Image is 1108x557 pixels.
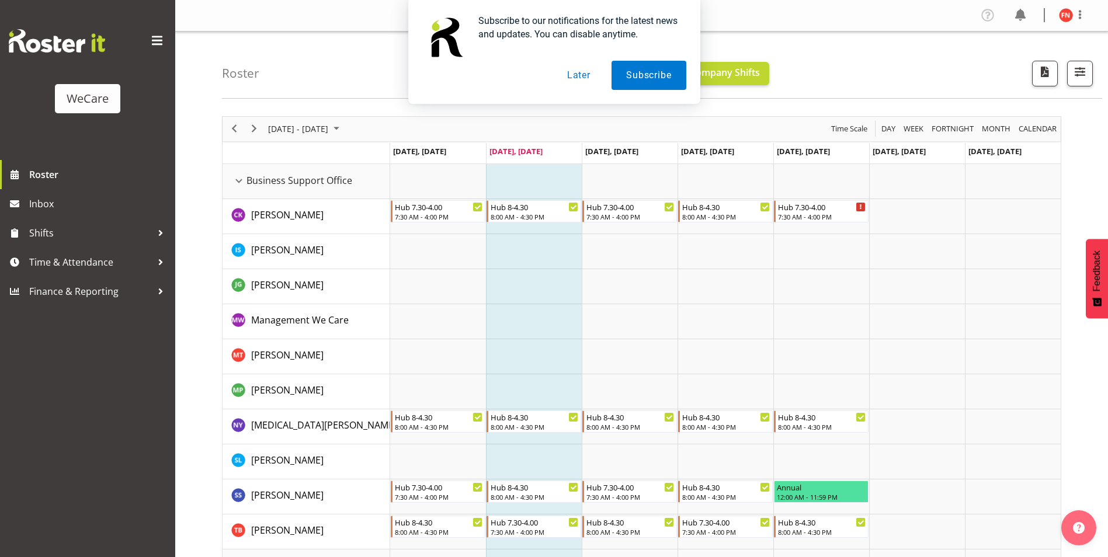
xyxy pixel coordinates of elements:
[251,419,397,431] span: [MEDICAL_DATA][PERSON_NAME]
[491,516,578,528] div: Hub 7.30-4.00
[774,200,869,222] div: Chloe Kim"s event - Hub 7.30-4.00 Begin From Friday, October 10, 2025 at 7:30:00 AM GMT+13:00 End...
[777,481,866,493] div: Annual
[777,146,830,156] span: [DATE], [DATE]
[223,374,390,409] td: Millie Pumphrey resource
[395,411,482,423] div: Hub 8-4.30
[682,492,770,502] div: 8:00 AM - 4:30 PM
[682,212,770,221] div: 8:00 AM - 4:30 PM
[491,201,578,213] div: Hub 8-4.30
[491,411,578,423] div: Hub 8-4.30
[774,516,869,538] div: Tyla Boyd"s event - Hub 8-4.30 Begin From Friday, October 10, 2025 at 8:00:00 AM GMT+13:00 Ends A...
[487,410,581,433] div: Nikita Yates"s event - Hub 8-4.30 Begin From Tuesday, October 7, 2025 at 8:00:00 AM GMT+13:00 End...
[778,516,866,528] div: Hub 8-4.30
[880,121,897,136] span: Day
[29,224,152,242] span: Shifts
[391,200,485,222] div: Chloe Kim"s event - Hub 7.30-4.00 Begin From Monday, October 6, 2025 at 7:30:00 AM GMT+13:00 Ends...
[489,146,543,156] span: [DATE], [DATE]
[223,199,390,234] td: Chloe Kim resource
[223,409,390,444] td: Nikita Yates resource
[395,527,482,537] div: 8:00 AM - 4:30 PM
[902,121,925,136] span: Week
[678,410,773,433] div: Nikita Yates"s event - Hub 8-4.30 Begin From Thursday, October 9, 2025 at 8:00:00 AM GMT+13:00 En...
[582,200,677,222] div: Chloe Kim"s event - Hub 7.30-4.00 Begin From Wednesday, October 8, 2025 at 7:30:00 AM GMT+13:00 E...
[251,383,324,397] a: [PERSON_NAME]
[264,117,346,141] div: October 06 - 12, 2025
[682,527,770,537] div: 7:30 AM - 4:00 PM
[223,304,390,339] td: Management We Care resource
[244,117,264,141] div: next period
[395,481,482,493] div: Hub 7.30-4.00
[586,422,674,431] div: 8:00 AM - 4:30 PM
[266,121,345,136] button: October 2025
[586,527,674,537] div: 8:00 AM - 4:30 PM
[251,278,324,292] a: [PERSON_NAME]
[487,516,581,538] div: Tyla Boyd"s event - Hub 7.30-4.00 Begin From Tuesday, October 7, 2025 at 7:30:00 AM GMT+13:00 End...
[491,481,578,493] div: Hub 8-4.30
[251,278,324,291] span: [PERSON_NAME]
[251,243,324,257] a: [PERSON_NAME]
[774,481,869,503] div: Savita Savita"s event - Annual Begin From Friday, October 10, 2025 at 12:00:00 AM GMT+13:00 Ends ...
[251,524,324,537] span: [PERSON_NAME]
[251,453,324,467] a: [PERSON_NAME]
[778,422,866,431] div: 8:00 AM - 4:30 PM
[487,481,581,503] div: Savita Savita"s event - Hub 8-4.30 Begin From Tuesday, October 7, 2025 at 8:00:00 AM GMT+13:00 En...
[678,200,773,222] div: Chloe Kim"s event - Hub 8-4.30 Begin From Thursday, October 9, 2025 at 8:00:00 AM GMT+13:00 Ends ...
[582,516,677,538] div: Tyla Boyd"s event - Hub 8-4.30 Begin From Wednesday, October 8, 2025 at 8:00:00 AM GMT+13:00 Ends...
[678,516,773,538] div: Tyla Boyd"s event - Hub 7.30-4.00 Begin From Thursday, October 9, 2025 at 7:30:00 AM GMT+13:00 En...
[251,523,324,537] a: [PERSON_NAME]
[251,314,349,326] span: Management We Care
[395,422,482,431] div: 8:00 AM - 4:30 PM
[930,121,976,136] button: Fortnight
[981,121,1012,136] span: Month
[251,208,324,222] a: [PERSON_NAME]
[246,121,262,136] button: Next
[223,234,390,269] td: Isabel Simcox resource
[224,117,244,141] div: previous period
[1017,121,1058,136] span: calendar
[778,411,866,423] div: Hub 8-4.30
[29,166,169,183] span: Roster
[682,516,770,528] div: Hub 7.30-4.00
[391,516,485,538] div: Tyla Boyd"s event - Hub 8-4.30 Begin From Monday, October 6, 2025 at 8:00:00 AM GMT+13:00 Ends At...
[223,339,390,374] td: Michelle Thomas resource
[395,516,482,528] div: Hub 8-4.30
[553,61,605,90] button: Later
[487,200,581,222] div: Chloe Kim"s event - Hub 8-4.30 Begin From Tuesday, October 7, 2025 at 8:00:00 AM GMT+13:00 Ends A...
[873,146,926,156] span: [DATE], [DATE]
[223,269,390,304] td: Janine Grundler resource
[391,410,485,433] div: Nikita Yates"s event - Hub 8-4.30 Begin From Monday, October 6, 2025 at 8:00:00 AM GMT+13:00 Ends...
[251,454,324,467] span: [PERSON_NAME]
[586,492,674,502] div: 7:30 AM - 4:00 PM
[223,514,390,549] td: Tyla Boyd resource
[777,492,866,502] div: 12:00 AM - 11:59 PM
[422,14,469,61] img: notification icon
[251,313,349,327] a: Management We Care
[612,61,686,90] button: Subscribe
[267,121,329,136] span: [DATE] - [DATE]
[1086,239,1108,318] button: Feedback - Show survey
[395,212,482,221] div: 7:30 AM - 4:00 PM
[586,201,674,213] div: Hub 7.30-4.00
[223,444,390,479] td: Sarah Lamont resource
[880,121,898,136] button: Timeline Day
[778,201,866,213] div: Hub 7.30-4.00
[930,121,975,136] span: Fortnight
[491,527,578,537] div: 7:30 AM - 4:00 PM
[681,146,734,156] span: [DATE], [DATE]
[586,481,674,493] div: Hub 7.30-4.00
[778,527,866,537] div: 8:00 AM - 4:30 PM
[968,146,1022,156] span: [DATE], [DATE]
[251,348,324,362] a: [PERSON_NAME]
[1092,250,1102,291] span: Feedback
[582,410,677,433] div: Nikita Yates"s event - Hub 8-4.30 Begin From Wednesday, October 8, 2025 at 8:00:00 AM GMT+13:00 E...
[246,173,352,187] span: Business Support Office
[586,212,674,221] div: 7:30 AM - 4:00 PM
[395,201,482,213] div: Hub 7.30-4.00
[682,422,770,431] div: 8:00 AM - 4:30 PM
[678,481,773,503] div: Savita Savita"s event - Hub 8-4.30 Begin From Thursday, October 9, 2025 at 8:00:00 AM GMT+13:00 E...
[586,516,674,528] div: Hub 8-4.30
[774,410,869,433] div: Nikita Yates"s event - Hub 8-4.30 Begin From Friday, October 10, 2025 at 8:00:00 AM GMT+13:00 End...
[980,121,1013,136] button: Timeline Month
[1073,522,1085,534] img: help-xxl-2.png
[395,492,482,502] div: 7:30 AM - 4:00 PM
